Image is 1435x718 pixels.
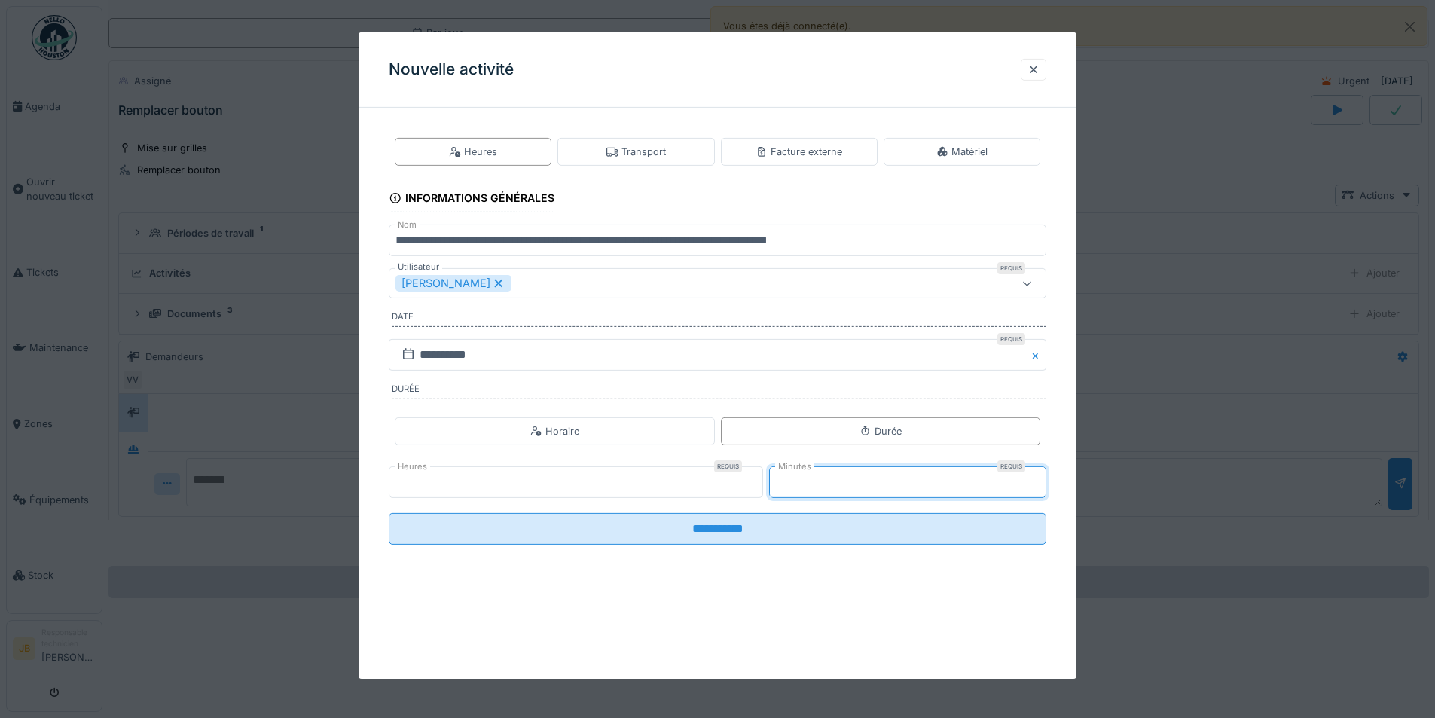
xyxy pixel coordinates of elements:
label: Nom [395,218,420,231]
h3: Nouvelle activité [389,60,514,79]
div: Matériel [936,145,988,159]
div: Durée [859,424,902,438]
label: Date [392,310,1046,327]
div: Requis [997,460,1025,472]
button: Close [1030,339,1046,371]
div: Transport [606,145,666,159]
div: [PERSON_NAME] [395,275,511,292]
label: Durée [392,383,1046,399]
div: Informations générales [389,187,554,212]
label: Minutes [775,460,814,473]
div: Requis [714,460,742,472]
div: Requis [997,262,1025,274]
label: Utilisateur [395,261,442,273]
div: Heures [449,145,497,159]
div: Horaire [530,424,579,438]
label: Heures [395,460,430,473]
div: Requis [997,333,1025,345]
div: Facture externe [756,145,842,159]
